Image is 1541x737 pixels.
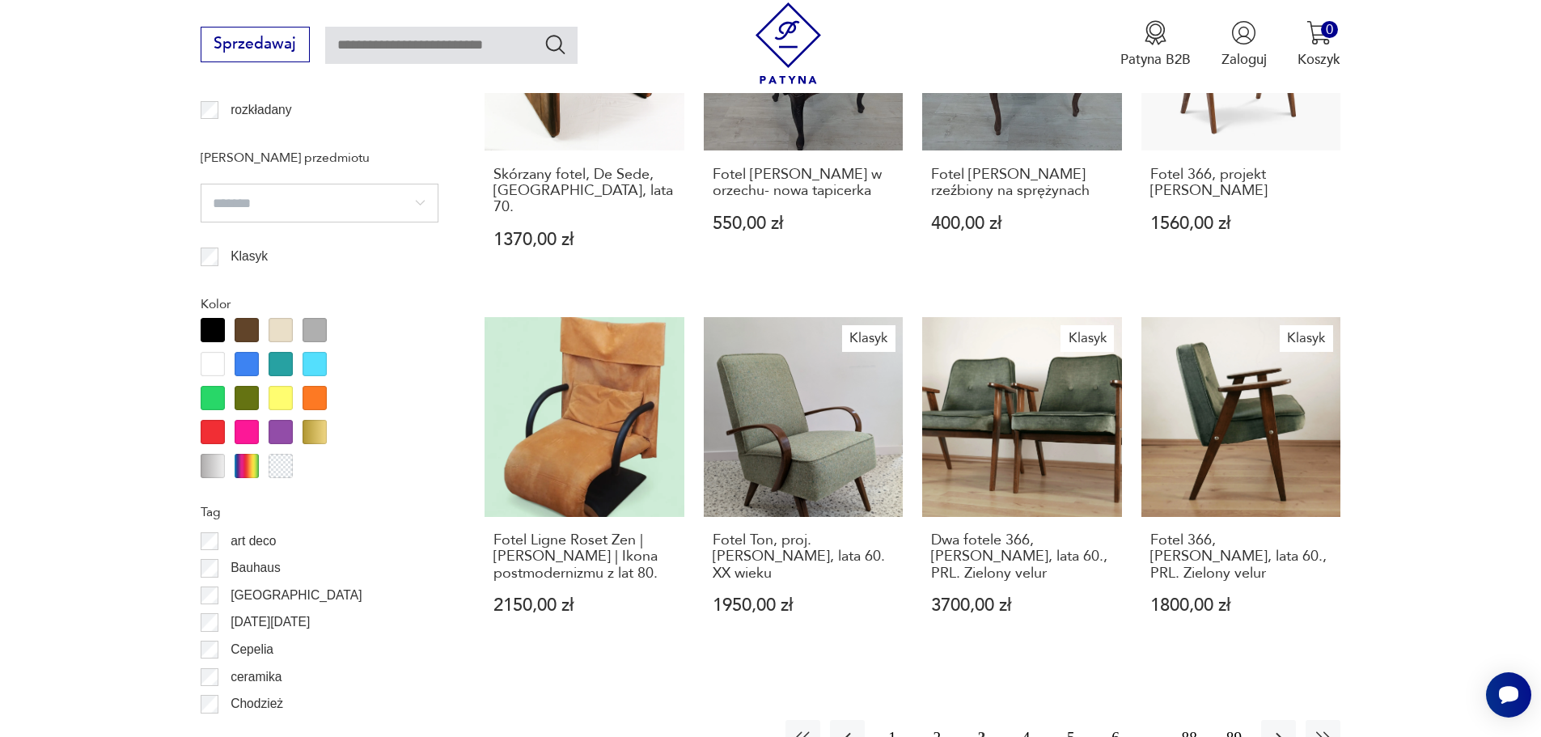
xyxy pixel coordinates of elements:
[201,502,438,523] p: Tag
[485,317,684,652] a: Fotel Ligne Roset Zen | Claude Brisson | Ikona postmodernizmu z lat 80.Fotel Ligne Roset Zen | [P...
[1141,317,1341,652] a: KlasykFotel 366, Chierowski, lata 60., PRL. Zielony velurFotel 366, [PERSON_NAME], lata 60., PRL....
[201,27,310,62] button: Sprzedawaj
[493,532,675,582] h3: Fotel Ligne Roset Zen | [PERSON_NAME] | Ikona postmodernizmu z lat 80.
[231,639,273,660] p: Cepelia
[1150,215,1332,232] p: 1560,00 zł
[231,531,276,552] p: art deco
[493,597,675,614] p: 2150,00 zł
[231,612,310,633] p: [DATE][DATE]
[713,532,895,582] h3: Fotel Ton, proj. [PERSON_NAME], lata 60. XX wieku
[1120,20,1191,69] button: Patyna B2B
[231,100,291,121] p: rozkładany
[931,532,1113,582] h3: Dwa fotele 366, [PERSON_NAME], lata 60., PRL. Zielony velur
[747,2,829,84] img: Patyna - sklep z meblami i dekoracjami vintage
[1221,50,1267,69] p: Zaloguj
[704,317,904,652] a: KlasykFotel Ton, proj. Jaroslav Šmidek, lata 60. XX wiekuFotel Ton, proj. [PERSON_NAME], lata 60....
[1221,20,1267,69] button: Zaloguj
[1143,20,1168,45] img: Ikona medalu
[201,294,438,315] p: Kolor
[931,597,1113,614] p: 3700,00 zł
[1298,20,1340,69] button: 0Koszyk
[1120,50,1191,69] p: Patyna B2B
[931,215,1113,232] p: 400,00 zł
[493,231,675,248] p: 1370,00 zł
[493,167,675,216] h3: Skórzany fotel, De Sede, [GEOGRAPHIC_DATA], lata 70.
[231,585,362,606] p: [GEOGRAPHIC_DATA]
[231,667,282,688] p: ceramika
[544,32,567,56] button: Szukaj
[713,215,895,232] p: 550,00 zł
[1120,20,1191,69] a: Ikona medaluPatyna B2B
[1231,20,1256,45] img: Ikonka użytkownika
[1150,532,1332,582] h3: Fotel 366, [PERSON_NAME], lata 60., PRL. Zielony velur
[1298,50,1340,69] p: Koszyk
[1306,20,1331,45] img: Ikona koszyka
[231,693,283,714] p: Chodzież
[201,147,438,168] p: [PERSON_NAME] przedmiotu
[713,597,895,614] p: 1950,00 zł
[1150,597,1332,614] p: 1800,00 zł
[1150,167,1332,200] h3: Fotel 366, projekt [PERSON_NAME]
[922,317,1122,652] a: KlasykDwa fotele 366, Chierowski, lata 60., PRL. Zielony velurDwa fotele 366, [PERSON_NAME], lata...
[201,39,310,52] a: Sprzedawaj
[1486,672,1531,718] iframe: Smartsupp widget button
[231,246,268,267] p: Klasyk
[931,167,1113,200] h3: Fotel [PERSON_NAME] rzeźbiony na sprężynach
[1321,21,1338,38] div: 0
[713,167,895,200] h3: Fotel [PERSON_NAME] w orzechu- nowa tapicerka
[231,557,281,578] p: Bauhaus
